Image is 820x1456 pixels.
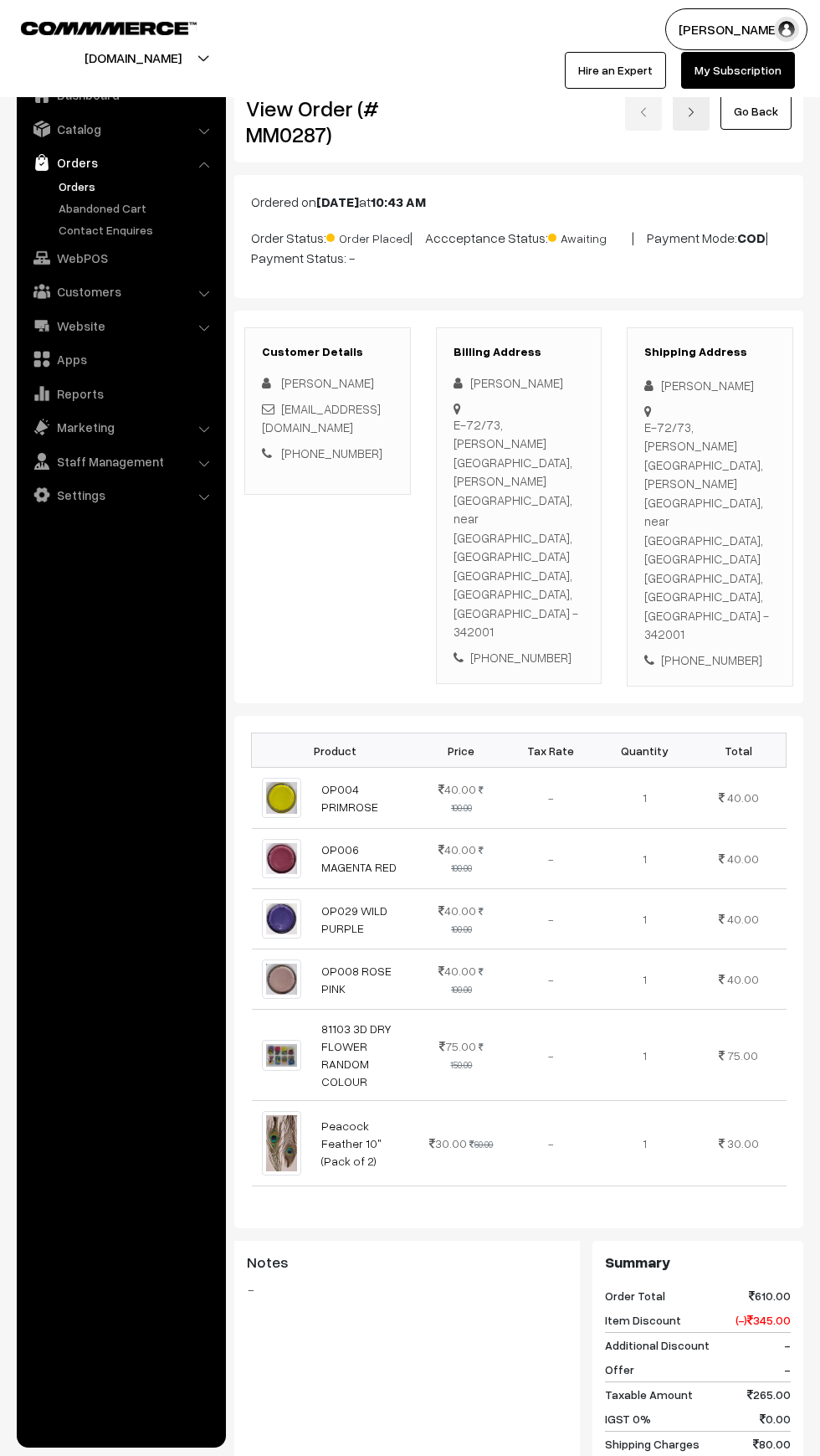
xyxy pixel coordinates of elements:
img: right-arrow.png [686,107,696,117]
span: 40.00 [727,912,759,926]
div: E-72/73, [PERSON_NAME][GEOGRAPHIC_DATA], [PERSON_NAME][GEOGRAPHIC_DATA], near [GEOGRAPHIC_DATA], ... [454,415,585,641]
strike: 60.00 [469,1139,493,1150]
div: [PERSON_NAME] [454,373,585,393]
span: 40.00 [727,790,759,805]
span: Additional Discount [605,1336,710,1354]
td: - [504,768,597,828]
span: 40.00 [438,782,476,796]
span: IGST 0% [605,1410,651,1428]
img: 1700130528471-359342651.png [262,899,301,939]
a: OP004 PRIMROSE [321,782,378,814]
a: Catalog [21,114,220,144]
a: Customers [21,276,220,306]
th: Quantity [597,733,691,768]
a: WebPOS [21,243,220,273]
a: Contact Enquires [54,221,220,239]
a: Orders [54,177,220,195]
span: Order Placed [326,225,410,247]
a: COMMMERCE [21,17,167,37]
span: 610.00 [749,1287,791,1304]
img: 1700130523703-415182789.png [262,839,301,878]
span: 40.00 [438,903,476,918]
span: 75.00 [439,1039,476,1053]
td: - [504,888,597,949]
h3: Customer Details [262,345,393,359]
div: [PHONE_NUMBER] [454,648,585,667]
img: user [774,17,799,42]
span: Awaiting [548,225,632,247]
span: (-) 345.00 [735,1311,791,1329]
span: 40.00 [438,964,476,978]
a: [PHONE_NUMBER] [281,445,382,460]
span: [PERSON_NAME] [281,375,374,390]
span: 75.00 [727,1048,758,1062]
span: Order Total [605,1287,665,1304]
a: 81103 3D DRY FLOWER RANDOM COLOUR [321,1021,392,1088]
th: Tax Rate [504,733,597,768]
a: Go Back [720,93,792,130]
span: - [784,1361,791,1378]
a: Staff Management [21,446,220,476]
div: [PERSON_NAME] [644,376,776,395]
a: Hire an Expert [565,52,666,89]
img: 1700130523263-878580141.png [262,778,301,817]
strike: 100.00 [451,906,484,934]
span: - [784,1336,791,1354]
span: Item Discount [605,1311,681,1329]
a: OP006 MAGENTA RED [321,842,397,874]
strike: 100.00 [451,966,484,995]
a: Abandoned Cart [54,199,220,217]
td: - [504,1101,597,1186]
a: Marketing [21,412,220,442]
th: Total [691,733,786,768]
b: COD [737,229,766,246]
a: [EMAIL_ADDRESS][DOMAIN_NAME] [262,401,381,435]
span: 1 [643,851,647,866]
b: [DATE] [316,193,359,210]
th: Price [419,733,504,768]
th: Product [252,733,419,768]
a: Reports [21,378,220,409]
img: 1727511515535-789406342.png [262,1040,301,1071]
td: - [504,828,597,888]
h3: Summary [605,1253,791,1272]
div: E-72/73, [PERSON_NAME][GEOGRAPHIC_DATA], [PERSON_NAME][GEOGRAPHIC_DATA], near [GEOGRAPHIC_DATA], ... [644,418,776,644]
a: Orders [21,147,220,177]
strike: 100.00 [451,785,484,813]
span: 0.00 [760,1410,791,1428]
a: My Subscription [681,52,795,89]
span: 40.00 [727,851,759,866]
span: Offer [605,1361,634,1378]
span: 265.00 [747,1386,791,1403]
button: [PERSON_NAME]… [665,8,807,50]
span: 1 [643,972,647,986]
a: Apps [21,344,220,374]
span: 1 [643,1048,647,1062]
h3: Billing Address [454,345,585,359]
a: Settings [21,480,220,510]
h2: View Order (# MM0287) [246,95,411,147]
blockquote: - [247,1279,567,1299]
td: - [504,949,597,1010]
a: OP029 WILD PURPLE [321,903,387,935]
p: Order Status: | Accceptance Status: | Payment Mode: | Payment Status: - [251,225,787,268]
span: 40.00 [727,972,759,986]
span: 40.00 [438,842,476,857]
span: 1 [643,790,647,805]
img: 1700130524093-239559725.png [262,960,301,999]
div: [PHONE_NUMBER] [644,651,776,670]
h3: Notes [247,1253,567,1272]
a: OP008 ROSE PINK [321,964,392,996]
span: 1 [643,1136,647,1150]
h3: Shipping Address [644,345,776,359]
span: Taxable Amount [605,1386,693,1403]
span: 30.00 [429,1136,467,1150]
button: [DOMAIN_NAME] [26,37,240,79]
img: 1000348511.jpg [262,1111,301,1175]
a: Website [21,311,220,341]
td: - [504,1010,597,1101]
img: COMMMERCE [21,22,197,34]
span: 30.00 [727,1136,759,1150]
p: Ordered on at [251,192,787,212]
span: 1 [643,912,647,926]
